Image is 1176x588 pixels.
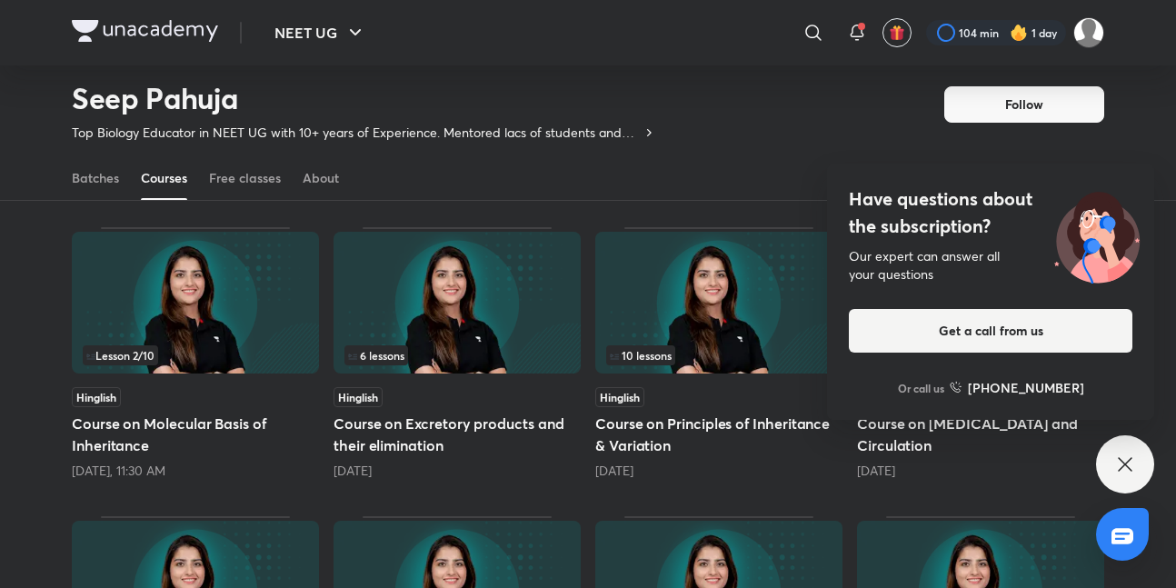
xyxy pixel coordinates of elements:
div: 13 days ago [595,462,842,480]
div: infosection [83,345,308,365]
div: left [83,345,308,365]
h5: Course on Molecular Basis of Inheritance [72,413,319,456]
img: SID [1073,17,1104,48]
img: Thumbnail [595,232,842,374]
div: infocontainer [344,345,570,365]
a: Free classes [209,156,281,200]
img: avatar [889,25,905,41]
div: About [303,169,339,187]
div: left [606,345,832,365]
a: Batches [72,156,119,200]
img: ttu_illustration_new.svg [1040,185,1154,284]
div: infosection [344,345,570,365]
div: left [344,345,570,365]
h6: [PHONE_NUMBER] [968,378,1084,397]
div: Free classes [209,169,281,187]
button: Get a call from us [849,309,1132,353]
div: Our expert can answer all your questions [849,247,1132,284]
p: Or call us [898,380,944,396]
span: 10 lessons [610,350,672,361]
span: Lesson 2 / 10 [86,350,154,361]
span: Hinglish [72,387,121,407]
div: 27 days ago [857,462,1104,480]
button: Follow [944,86,1104,123]
div: infosection [606,345,832,365]
div: Course on Molecular Basis of Inheritance [72,227,319,480]
a: Courses [141,156,187,200]
div: Tomorrow, 11:30 AM [72,462,319,480]
span: 6 lessons [348,350,404,361]
div: infocontainer [83,345,308,365]
div: Course on Excretory products and their elimination [334,227,581,480]
img: streak [1010,24,1028,42]
h2: Seep Pahuja [72,80,656,116]
h4: Have questions about the subscription? [849,185,1132,240]
span: Follow [1005,95,1043,114]
div: 2 days ago [334,462,581,480]
span: Hinglish [334,387,383,407]
h5: Course on Principles of Inheritance & Variation [595,413,842,456]
h5: Course on Excretory products and their elimination [334,413,581,456]
img: Company Logo [72,20,218,42]
div: Batches [72,169,119,187]
button: NEET UG [264,15,377,51]
a: About [303,156,339,200]
div: Courses [141,169,187,187]
a: Company Logo [72,20,218,46]
p: Top Biology Educator in NEET UG with 10+ years of Experience. Mentored lacs of students and Top R... [72,124,642,142]
span: Hinglish [595,387,644,407]
button: avatar [882,18,912,47]
img: Thumbnail [72,232,319,374]
div: Course on Principles of Inheritance & Variation [595,227,842,480]
h5: Course on [MEDICAL_DATA] and Circulation [857,413,1104,456]
a: [PHONE_NUMBER] [950,378,1084,397]
img: Thumbnail [334,232,581,374]
div: infocontainer [606,345,832,365]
